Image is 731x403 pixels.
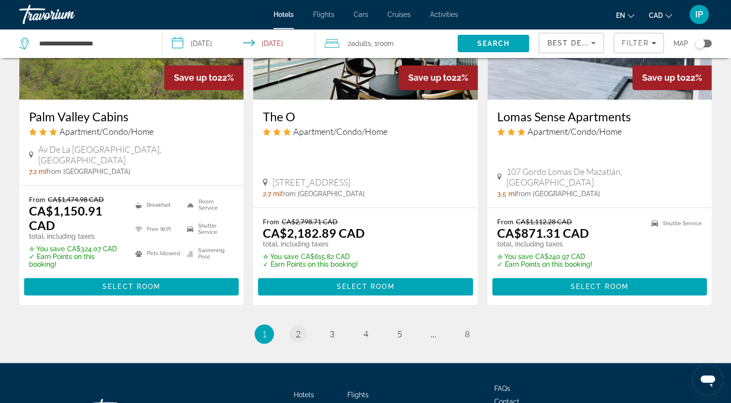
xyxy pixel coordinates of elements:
button: Select Room [492,278,707,295]
button: User Menu [687,4,712,25]
li: Swimming Pool [182,244,234,263]
a: Palm Valley Cabins [29,109,234,124]
span: Select Room [102,283,160,290]
span: from [GEOGRAPHIC_DATA] [281,190,365,198]
span: 1 [262,329,267,339]
p: CA$615.82 CAD [263,253,365,260]
span: From [263,217,279,226]
span: Room [377,40,394,47]
iframe: Button to launch messaging window [692,364,723,395]
a: Flights [313,11,334,18]
span: CAD [649,12,663,19]
span: Av De La [GEOGRAPHIC_DATA], [GEOGRAPHIC_DATA] [38,144,234,165]
span: [STREET_ADDRESS] [272,177,350,187]
li: Free WiFi [130,219,182,239]
button: Select check in and out date [162,29,315,58]
a: Select Room [258,280,473,290]
div: 22% [399,65,478,90]
span: Select Room [571,283,629,290]
ins: CA$2,182.89 CAD [263,226,365,240]
a: Hotels [273,11,294,18]
span: Filter [621,39,649,47]
a: Hotels [294,391,314,399]
span: from [GEOGRAPHIC_DATA] [516,190,600,198]
span: IP [695,10,703,19]
span: 3.5 mi [497,190,516,198]
span: 8 [465,329,470,339]
span: From [497,217,514,226]
p: total, including taxes [497,240,592,248]
span: 107 Gordo Lomas De Mazatlán, [GEOGRAPHIC_DATA] [506,166,702,187]
p: ✓ Earn Points on this booking! [497,260,592,268]
del: CA$2,798.71 CAD [282,217,338,226]
span: 3 [330,329,334,339]
span: from [GEOGRAPHIC_DATA] [46,168,130,175]
input: Search hotel destination [38,36,147,51]
button: Select Room [258,278,473,295]
a: Cruises [387,11,411,18]
p: total, including taxes [29,232,123,240]
div: 3 star Apartment [497,126,702,137]
li: Shuttle Service [646,217,702,230]
span: Adults [351,40,371,47]
button: Change currency [649,8,672,22]
a: Travorium [19,2,116,27]
a: Activities [430,11,458,18]
span: ✮ You save [29,245,65,253]
li: Room Service [182,195,234,215]
p: total, including taxes [263,240,365,248]
li: Shuttle Service [182,219,234,239]
a: The O [263,109,468,124]
span: Best Deals [547,39,597,47]
li: Breakfast [130,195,182,215]
button: Travelers: 2 adults, 0 children [315,29,458,58]
span: Save up to [642,72,686,83]
span: 4 [363,329,368,339]
span: Select Room [336,283,394,290]
mat-select: Sort by [547,37,596,49]
span: Apartment/Condo/Home [59,126,154,137]
div: 22% [164,65,244,90]
span: Apartment/Condo/Home [293,126,387,137]
p: CA$324.07 CAD [29,245,123,253]
span: en [616,12,625,19]
span: 2 [348,37,371,50]
span: Apartment/Condo/Home [528,126,622,137]
span: 5 [397,329,402,339]
p: ✓ Earn Points on this booking! [29,253,123,268]
p: ✓ Earn Points on this booking! [263,260,365,268]
a: Cars [354,11,368,18]
span: 2 [296,329,301,339]
a: Select Room [24,280,239,290]
del: CA$1,112.28 CAD [516,217,572,226]
div: 22% [632,65,712,90]
button: Select Room [24,278,239,295]
li: Pets Allowed [130,244,182,263]
span: Search [477,40,510,47]
a: FAQs [494,385,510,392]
del: CA$1,474.98 CAD [48,195,104,203]
div: 3 star Apartment [29,126,234,137]
ins: CA$871.31 CAD [497,226,589,240]
span: Save up to [174,72,217,83]
button: Change language [616,8,634,22]
a: Select Room [492,280,707,290]
button: Toggle map [688,39,712,48]
span: , 1 [371,37,394,50]
a: Lomas Sense Apartments [497,109,702,124]
span: ✮ You save [497,253,533,260]
span: Flights [347,391,369,399]
div: 3 star Apartment [263,126,468,137]
ins: CA$1,150.91 CAD [29,203,102,232]
span: Map [674,37,688,50]
span: 7.2 mi [29,168,46,175]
